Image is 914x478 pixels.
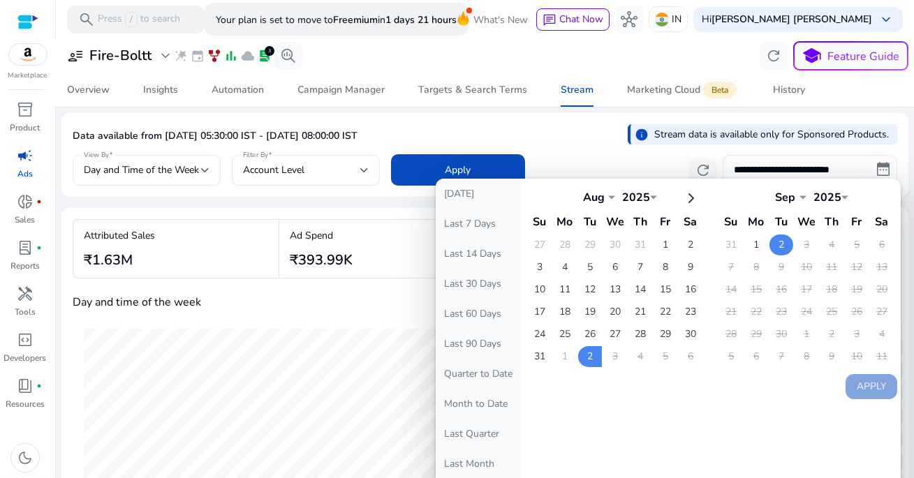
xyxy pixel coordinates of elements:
mat-label: Filter By [243,150,269,160]
button: search_insights [274,42,302,70]
span: search [78,11,95,28]
span: dark_mode [17,449,34,466]
div: Insights [143,85,178,95]
button: Last Quarter [436,419,521,449]
span: info [635,128,649,142]
span: school [802,46,823,66]
div: History [773,85,805,95]
button: hub [615,6,643,33]
p: Your plan is set to move to in [216,8,457,32]
button: Last 14 Days [436,239,521,269]
span: Chat Now [559,13,603,26]
div: 2025 [806,190,848,205]
span: What's New [473,8,528,32]
button: [DATE] [436,179,521,209]
div: 2025 [615,190,657,205]
div: Stream [561,85,594,95]
span: bar_chart [224,49,238,63]
span: expand_more [157,47,174,64]
span: campaign [17,147,34,164]
span: lab_profile [17,239,34,256]
div: 3 [265,46,274,56]
span: fiber_manual_record [36,383,42,389]
button: Last 90 Days [436,329,521,359]
span: family_history [207,49,221,63]
mat-label: View By [84,150,110,160]
button: Last 7 Days [436,209,521,239]
p: Feature Guide [828,48,900,65]
p: Reports [10,260,40,272]
span: Beta [703,82,737,98]
div: Sep [765,190,806,205]
p: Data available from [DATE] 05:30:00 IST - [DATE] 08:00:00 IST [73,129,358,143]
button: Apply [846,374,897,399]
span: refresh [765,47,782,64]
button: Quarter to Date [436,359,521,389]
button: Apply [391,154,525,186]
p: Developers [4,352,47,364]
span: Day and Time of the Week [84,163,199,177]
span: chat [543,13,556,27]
p: Ads [17,167,33,180]
span: handyman [17,285,34,302]
span: refresh [695,162,712,179]
p: Press to search [98,12,180,27]
div: Automation [212,85,264,95]
span: lab_profile [258,49,272,63]
h3: ₹393.99K [290,252,353,269]
p: Resources [6,398,45,410]
img: amazon.svg [9,44,47,65]
p: Marketplace [8,70,47,81]
div: Aug [573,190,615,205]
h3: Fire-Boltt [89,47,152,64]
p: IN [672,7,681,31]
b: 1 days 21 hours [385,13,457,27]
p: Product [10,121,40,134]
p: Ad Spend [290,228,353,243]
p: Sales [15,214,36,226]
button: Last 60 Days [436,299,521,329]
button: Month to Date [436,389,521,419]
span: inventory_2 [17,101,34,118]
span: fiber_manual_record [36,199,42,204]
span: / [125,12,138,27]
b: [PERSON_NAME] [PERSON_NAME] [712,13,872,26]
span: book_4 [17,378,34,394]
span: hub [621,11,637,28]
b: Freemium [333,13,378,27]
p: Tools [15,306,36,318]
div: Marketing Cloud [627,84,739,96]
span: Apply [445,163,471,177]
span: event [191,49,205,63]
span: search_insights [280,47,297,64]
button: chatChat Now [536,8,610,31]
div: Targets & Search Terms [418,85,527,95]
span: donut_small [17,193,34,210]
p: Attributed Sales [84,228,155,243]
span: code_blocks [17,331,34,348]
p: Stream data is available only for Sponsored Products. [654,127,889,142]
span: keyboard_arrow_down [878,11,894,28]
h4: Day and time of the week [73,296,201,309]
div: Overview [67,85,110,95]
button: schoolFeature Guide [793,41,908,70]
button: Last 30 Days [436,269,521,299]
img: in.svg [655,13,669,27]
h3: ₹1.63M [84,252,155,269]
span: Account Level [243,163,304,177]
div: Campaign Manager [297,85,385,95]
p: Hi [702,15,872,24]
span: user_attributes [67,47,84,64]
span: fiber_manual_record [36,245,42,251]
button: refresh [689,159,717,181]
span: cloud [241,49,255,63]
span: wand_stars [174,49,188,63]
button: refresh [760,42,788,70]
